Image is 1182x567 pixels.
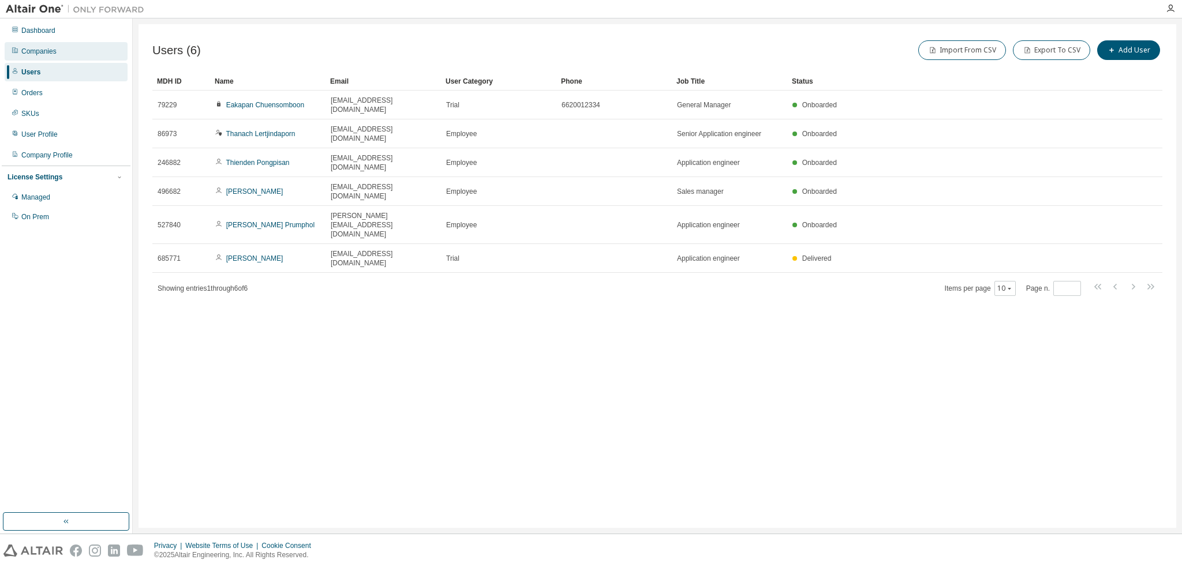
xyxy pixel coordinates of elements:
span: Senior Application engineer [677,129,761,138]
span: Employee [446,220,477,230]
span: Page n. [1026,281,1081,296]
div: MDH ID [157,72,205,91]
a: Thanach Lertjindaporn [226,130,295,138]
span: 79229 [158,100,177,110]
img: facebook.svg [70,545,82,557]
span: 685771 [158,254,181,263]
span: Onboarded [802,187,837,196]
span: 86973 [158,129,177,138]
div: License Settings [8,172,62,182]
div: User Profile [21,130,58,139]
span: Onboarded [802,101,837,109]
span: Trial [446,100,459,110]
div: On Prem [21,212,49,221]
div: Email [330,72,436,91]
div: Status [792,72,1093,91]
button: Export To CSV [1013,40,1090,60]
p: © 2025 Altair Engineering, Inc. All Rights Reserved. [154,550,318,560]
div: Phone [561,72,667,91]
img: Altair One [6,3,150,15]
span: [EMAIL_ADDRESS][DOMAIN_NAME] [331,182,436,201]
span: 246882 [158,158,181,167]
span: General Manager [677,100,731,110]
span: Items per page [945,281,1016,296]
span: Employee [446,129,477,138]
div: Managed [21,193,50,202]
div: Orders [21,88,43,97]
div: SKUs [21,109,39,118]
span: Application engineer [677,220,740,230]
a: Eakapan Chuensomboon [226,101,304,109]
span: Employee [446,187,477,196]
span: Employee [446,158,477,167]
button: Import From CSV [918,40,1006,60]
span: Showing entries 1 through 6 of 6 [158,284,248,292]
img: linkedin.svg [108,545,120,557]
div: Name [215,72,321,91]
div: Website Terms of Use [185,541,261,550]
span: [EMAIL_ADDRESS][DOMAIN_NAME] [331,96,436,114]
span: 527840 [158,220,181,230]
div: Job Title [676,72,783,91]
span: 496682 [158,187,181,196]
span: Onboarded [802,159,837,167]
span: Users (6) [152,44,201,57]
span: Delivered [802,254,832,262]
span: Onboarded [802,130,837,138]
span: 6620012334 [562,100,600,110]
a: [PERSON_NAME] [226,254,283,262]
div: Companies [21,47,57,56]
span: [PERSON_NAME][EMAIL_ADDRESS][DOMAIN_NAME] [331,211,436,239]
a: Thienden Pongpisan [226,159,289,167]
span: [EMAIL_ADDRESS][DOMAIN_NAME] [331,125,436,143]
button: 10 [997,284,1013,293]
img: youtube.svg [127,545,144,557]
div: Cookie Consent [261,541,317,550]
img: instagram.svg [89,545,101,557]
span: Application engineer [677,158,740,167]
a: [PERSON_NAME] Prumphol [226,221,315,229]
div: Dashboard [21,26,55,35]
img: altair_logo.svg [3,545,63,557]
button: Add User [1097,40,1160,60]
div: User Category [446,72,552,91]
div: Users [21,67,40,77]
span: [EMAIL_ADDRESS][DOMAIN_NAME] [331,153,436,172]
span: Application engineer [677,254,740,263]
a: [PERSON_NAME] [226,187,283,196]
span: Onboarded [802,221,837,229]
div: Privacy [154,541,185,550]
span: Trial [446,254,459,263]
div: Company Profile [21,151,73,160]
span: [EMAIL_ADDRESS][DOMAIN_NAME] [331,249,436,268]
span: Sales manager [677,187,724,196]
